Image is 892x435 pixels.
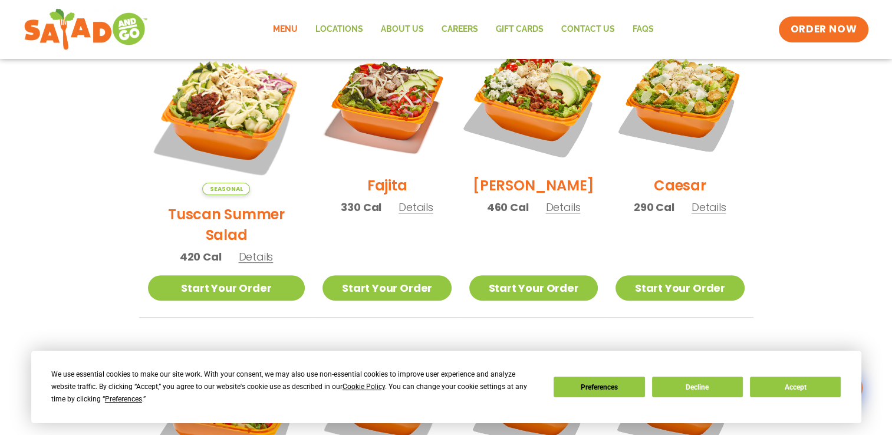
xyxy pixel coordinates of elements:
span: Details [545,200,580,215]
a: Contact Us [552,16,624,43]
h2: [PERSON_NAME] [473,175,594,196]
span: 460 Cal [487,199,529,215]
h2: Fajita [367,175,407,196]
img: Product photo for Caesar Salad [615,38,744,166]
img: Product photo for Tuscan Summer Salad [148,38,305,195]
nav: Menu [264,16,663,43]
button: Accept [750,377,841,397]
img: Product photo for Cobb Salad [458,27,609,177]
span: 330 Cal [341,199,381,215]
a: Start Your Order [469,275,598,301]
a: GIFT CARDS [487,16,552,43]
img: Product photo for Fajita Salad [322,38,451,166]
span: Details [238,249,273,264]
span: Details [399,200,433,215]
span: Seasonal [202,183,250,195]
a: Start Your Order [322,275,451,301]
a: Careers [433,16,487,43]
span: ORDER NOW [791,22,857,37]
a: ORDER NOW [779,17,868,42]
a: Start Your Order [148,275,305,301]
a: FAQs [624,16,663,43]
span: Preferences [105,395,142,403]
button: Decline [652,377,743,397]
span: Cookie Policy [343,383,385,391]
span: 420 Cal [180,249,222,265]
a: Locations [307,16,372,43]
h2: Caesar [654,175,706,196]
span: Details [692,200,726,215]
div: Cookie Consent Prompt [31,351,861,423]
img: new-SAG-logo-768×292 [24,6,148,53]
button: Preferences [554,377,644,397]
a: Menu [264,16,307,43]
div: We use essential cookies to make our site work. With your consent, we may also use non-essential ... [51,368,539,406]
h2: Tuscan Summer Salad [148,204,305,245]
span: 290 Cal [634,199,674,215]
a: About Us [372,16,433,43]
a: Start Your Order [615,275,744,301]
